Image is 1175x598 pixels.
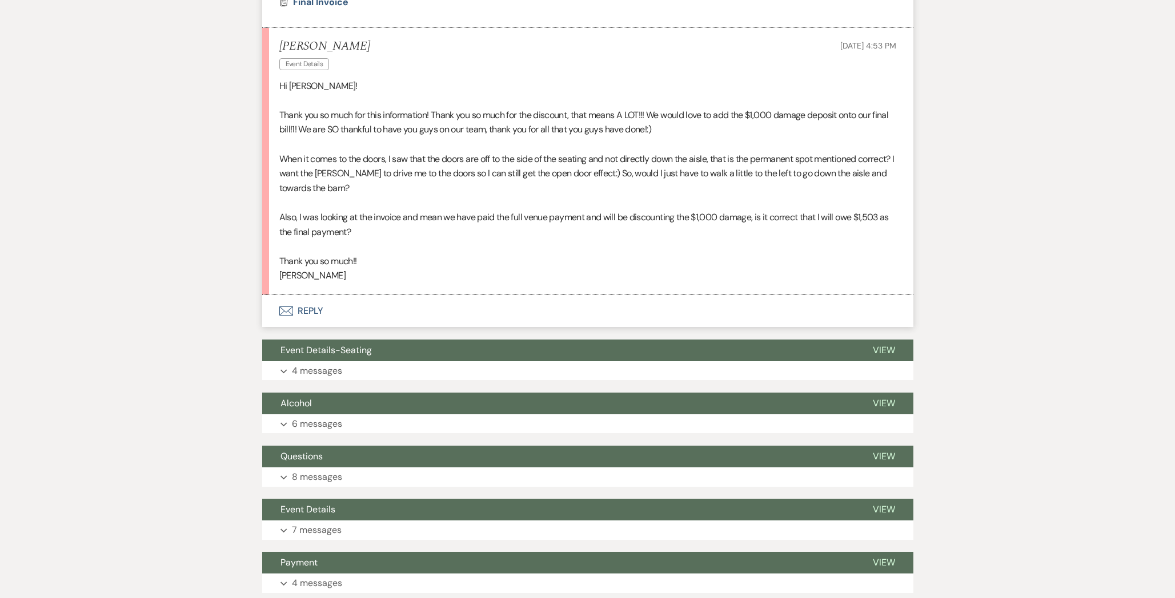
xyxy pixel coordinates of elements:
[262,414,913,434] button: 6 messages
[279,79,896,94] p: Hi [PERSON_NAME]!
[292,417,342,431] p: 6 messages
[280,503,335,515] span: Event Details
[262,573,913,593] button: 4 messages
[279,210,896,239] p: Also, I was looking at the invoice and mean we have paid the full venue payment and will be disco...
[292,363,342,378] p: 4 messages
[279,254,896,269] p: Thank you so much!!
[855,499,913,520] button: View
[262,295,913,327] button: Reply
[280,397,312,409] span: Alcohol
[280,450,323,462] span: Questions
[292,576,342,591] p: 4 messages
[279,152,896,196] p: When it comes to the doors, I saw that the doors are off to the side of the seating and not direc...
[873,344,895,356] span: View
[873,397,895,409] span: View
[292,523,342,538] p: 7 messages
[873,450,895,462] span: View
[279,58,330,70] span: Event Details
[262,499,855,520] button: Event Details
[262,393,855,414] button: Alcohol
[855,552,913,573] button: View
[262,467,913,487] button: 8 messages
[262,552,855,573] button: Payment
[873,503,895,515] span: View
[855,340,913,361] button: View
[873,556,895,568] span: View
[279,39,370,54] h5: [PERSON_NAME]
[262,520,913,540] button: 7 messages
[840,41,896,51] span: [DATE] 4:53 PM
[280,556,318,568] span: Payment
[262,446,855,467] button: Questions
[855,446,913,467] button: View
[280,344,372,356] span: Event Details-Seating
[292,470,342,484] p: 8 messages
[855,393,913,414] button: View
[262,340,855,361] button: Event Details-Seating
[279,268,896,283] p: [PERSON_NAME]
[279,108,896,137] p: Thank you so much for this information! Thank you so much for the discount, that means A LOT!!! W...
[262,361,913,381] button: 4 messages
